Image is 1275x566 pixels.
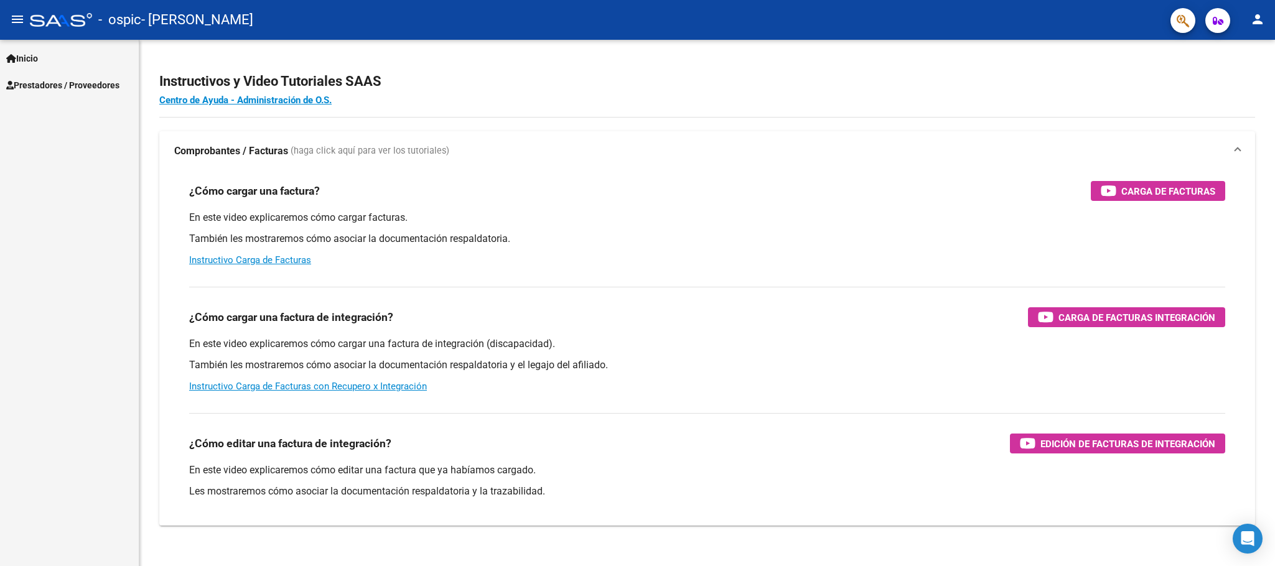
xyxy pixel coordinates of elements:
[189,182,320,200] h3: ¿Cómo cargar una factura?
[6,52,38,65] span: Inicio
[189,358,1225,372] p: También les mostraremos cómo asociar la documentación respaldatoria y el legajo del afiliado.
[141,6,253,34] span: - [PERSON_NAME]
[1250,12,1265,27] mat-icon: person
[189,309,393,326] h3: ¿Cómo cargar una factura de integración?
[159,95,332,106] a: Centro de Ayuda - Administración de O.S.
[1233,524,1263,554] div: Open Intercom Messenger
[6,78,119,92] span: Prestadores / Proveedores
[1040,436,1215,452] span: Edición de Facturas de integración
[1010,434,1225,453] button: Edición de Facturas de integración
[189,463,1225,477] p: En este video explicaremos cómo editar una factura que ya habíamos cargado.
[189,254,311,266] a: Instructivo Carga de Facturas
[159,171,1255,526] div: Comprobantes / Facturas (haga click aquí para ver los tutoriales)
[189,435,391,452] h3: ¿Cómo editar una factura de integración?
[1028,307,1225,327] button: Carga de Facturas Integración
[189,232,1225,246] p: También les mostraremos cómo asociar la documentación respaldatoria.
[174,144,288,158] strong: Comprobantes / Facturas
[1091,181,1225,201] button: Carga de Facturas
[159,131,1255,171] mat-expansion-panel-header: Comprobantes / Facturas (haga click aquí para ver los tutoriales)
[1121,183,1215,199] span: Carga de Facturas
[159,70,1255,93] h2: Instructivos y Video Tutoriales SAAS
[189,381,427,392] a: Instructivo Carga de Facturas con Recupero x Integración
[189,485,1225,498] p: Les mostraremos cómo asociar la documentación respaldatoria y la trazabilidad.
[1058,310,1215,325] span: Carga de Facturas Integración
[98,6,141,34] span: - ospic
[189,337,1225,351] p: En este video explicaremos cómo cargar una factura de integración (discapacidad).
[189,211,1225,225] p: En este video explicaremos cómo cargar facturas.
[10,12,25,27] mat-icon: menu
[291,144,449,158] span: (haga click aquí para ver los tutoriales)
